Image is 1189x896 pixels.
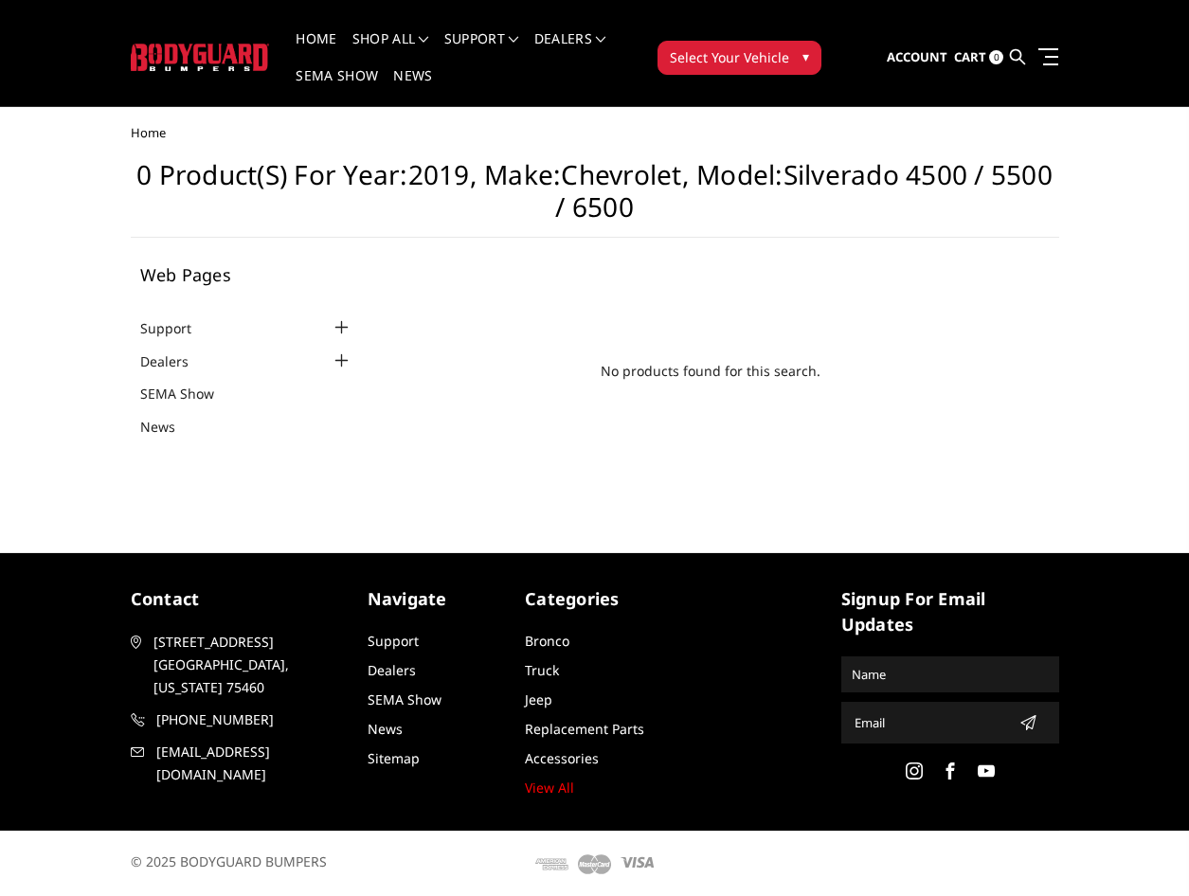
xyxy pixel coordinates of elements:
h5: Categories [525,586,664,612]
a: SEMA Show [140,384,238,403]
a: Replacement Parts [525,720,644,738]
span: [EMAIL_ADDRESS][DOMAIN_NAME] [156,741,348,786]
a: Dealers [534,32,606,69]
input: Name [844,659,1056,690]
h5: Web Pages [140,266,353,283]
a: News [393,69,432,106]
a: [PHONE_NUMBER] [131,708,349,731]
a: Dealers [368,661,416,679]
span: Cart [954,48,986,65]
span: Account [887,48,947,65]
h1: 0 Product(s) for Year:2019, Make:Chevrolet, Model:Silverado 4500 / 5500 / 6500 [131,159,1059,238]
a: SEMA Show [368,690,441,708]
a: [EMAIL_ADDRESS][DOMAIN_NAME] [131,741,349,786]
a: shop all [352,32,429,69]
a: Cart 0 [954,32,1003,83]
a: Support [140,318,215,338]
span: No products found for this search. [372,361,1050,381]
span: ▾ [802,46,809,66]
span: Home [131,124,166,141]
h5: contact [131,586,349,612]
a: Support [368,632,419,650]
span: © 2025 BODYGUARD BUMPERS [131,852,327,870]
img: BODYGUARD BUMPERS [131,44,270,71]
span: [STREET_ADDRESS] [GEOGRAPHIC_DATA], [US_STATE] 75460 [153,631,345,699]
a: Support [444,32,519,69]
h5: signup for email updates [841,586,1059,637]
input: Email [847,708,1012,738]
a: Bronco [525,632,569,650]
a: Accessories [525,749,599,767]
a: Home [296,32,336,69]
a: News [140,417,199,437]
span: Select Your Vehicle [670,47,789,67]
span: [PHONE_NUMBER] [156,708,348,731]
a: Dealers [140,351,212,371]
a: Jeep [525,690,552,708]
a: View All [525,779,574,797]
a: Account [887,32,947,83]
a: News [368,720,403,738]
span: 0 [989,50,1003,64]
button: Select Your Vehicle [658,41,821,75]
a: Truck [525,661,559,679]
h5: Navigate [368,586,507,612]
a: Sitemap [368,749,420,767]
a: SEMA Show [296,69,378,106]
